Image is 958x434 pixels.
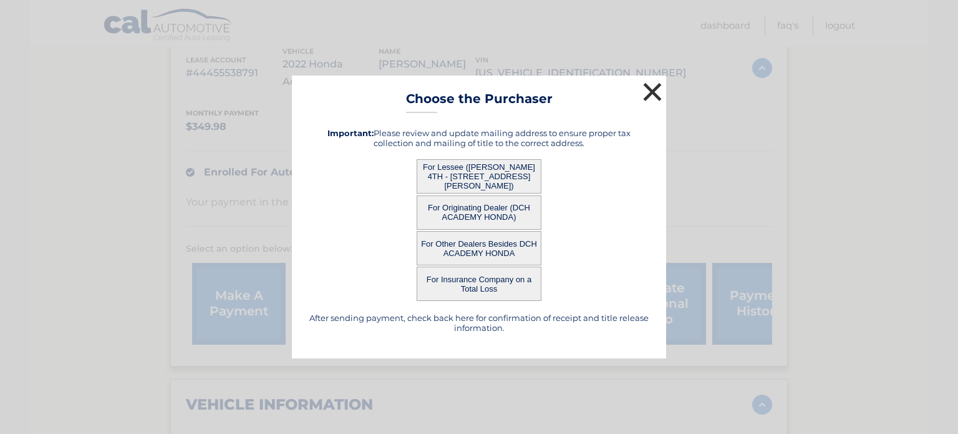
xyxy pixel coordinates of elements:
[307,313,651,333] h5: After sending payment, check back here for confirmation of receipt and title release information.
[417,159,541,194] button: For Lessee ([PERSON_NAME] 4TH - [STREET_ADDRESS][PERSON_NAME])
[327,128,374,138] strong: Important:
[417,267,541,301] button: For Insurance Company on a Total Loss
[417,231,541,265] button: For Other Dealers Besides DCH ACADEMY HONDA
[307,128,651,148] h5: Please review and update mailing address to ensure proper tax collection and mailing of title to ...
[417,195,541,230] button: For Originating Dealer (DCH ACADEMY HONDA)
[640,79,665,104] button: ×
[406,91,553,113] h3: Choose the Purchaser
